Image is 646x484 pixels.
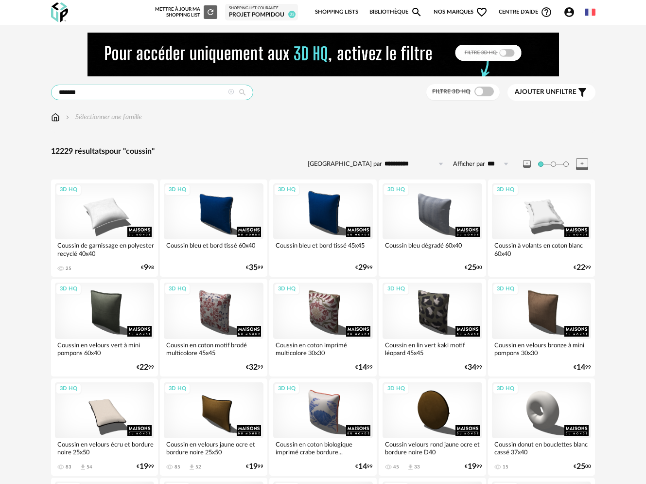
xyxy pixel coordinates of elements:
a: 3D HQ Coussin en velours vert à mini pompons 60x40 €2299 [51,279,158,376]
div: € 99 [465,364,482,371]
img: OXP [51,2,68,22]
div: Coussin en coton imprimé multicolore 30x30 [273,339,373,359]
a: 3D HQ Coussin de garnissage en polyester recyclé 40x40 25 €998 [51,179,158,277]
div: 33 [414,464,420,470]
div: Coussin bleu dégradé 60x40 [383,239,482,259]
span: Download icon [188,464,195,471]
a: 3D HQ Coussin bleu et bord tissé 60x40 €3599 [160,179,267,277]
div: Coussin en velours jaune ocre et bordure noire 25x50 [164,438,263,458]
span: Account Circle icon [563,6,579,18]
span: Filtre 3D HQ [432,89,471,94]
label: Afficher par [453,160,485,168]
div: Coussin en velours bronze à mini pompons 30x30 [492,339,592,359]
div: 3D HQ [164,283,191,295]
div: Coussin de garnissage en polyester recyclé 40x40 [55,239,155,259]
div: 83 [66,464,71,470]
span: 25 [468,265,476,271]
span: Refresh icon [206,10,215,15]
div: 3D HQ [55,283,82,295]
span: Download icon [407,464,414,471]
span: Nos marques [434,2,488,22]
a: 3D HQ Coussin bleu et bord tissé 45x45 €2999 [269,179,377,277]
span: 22 [576,265,585,271]
div: 3D HQ [383,383,409,395]
span: 35 [249,265,258,271]
a: Shopping List courante Projet Pompidou 33 [229,6,294,18]
label: [GEOGRAPHIC_DATA] par [308,160,382,168]
span: 14 [358,364,367,371]
div: € 98 [141,265,154,271]
a: Shopping Lists [315,2,358,22]
div: € 99 [355,265,373,271]
div: € 99 [355,464,373,470]
span: Download icon [79,464,87,471]
div: € 99 [137,464,154,470]
span: Magnify icon [411,6,422,18]
div: Mettre à jour ma Shopping List [155,5,217,19]
span: Filter icon [576,87,588,98]
div: 3D HQ [274,184,300,196]
a: 3D HQ Coussin bleu dégradé 60x40 €2500 [379,179,486,277]
div: € 99 [246,464,263,470]
div: 3D HQ [274,383,300,395]
span: 19 [249,464,258,470]
a: 3D HQ Coussin en coton biologique imprimé crabe bordure... €1499 [269,378,377,476]
div: 3D HQ [55,184,82,196]
a: 3D HQ Coussin en velours écru et bordure noire 25x50 83 Download icon 54 €1999 [51,378,158,476]
span: Heart Outline icon [476,6,488,18]
span: 25 [576,464,585,470]
div: € 99 [465,464,482,470]
div: Coussin en lin vert kaki motif léopard 45x45 [383,339,482,359]
span: 33 [288,11,296,18]
div: Coussin donut en bouclettes blanc cassé 37x40 [492,438,592,458]
div: Coussin en velours écru et bordure noire 25x50 [55,438,155,458]
div: 54 [87,464,92,470]
span: 9 [144,265,148,271]
span: Account Circle icon [563,6,575,18]
div: € 99 [246,364,263,371]
div: € 99 [137,364,154,371]
div: € 99 [246,265,263,271]
span: 14 [358,464,367,470]
img: NEW%20NEW%20HQ%20NEW_V1.gif [87,33,559,76]
span: Centre d'aideHelp Circle Outline icon [499,6,553,18]
div: 52 [195,464,201,470]
div: 3D HQ [274,283,300,295]
div: 25 [66,266,71,271]
div: Shopping List courante [229,6,294,11]
span: 19 [468,464,476,470]
div: Coussin velours rond jaune ocre et bordure noire D40 [383,438,482,458]
div: 3D HQ [383,283,409,295]
a: 3D HQ Coussin en coton imprimé multicolore 30x30 €1499 [269,279,377,376]
a: 3D HQ Coussin velours rond jaune ocre et bordure noire D40 45 Download icon 33 €1999 [379,378,486,476]
img: svg+xml;base64,PHN2ZyB3aWR0aD0iMTYiIGhlaWdodD0iMTciIHZpZXdCb3g9IjAgMCAxNiAxNyIgZmlsbD0ibm9uZSIgeG... [51,112,60,122]
div: 15 [503,464,508,470]
div: Coussin en velours vert à mini pompons 60x40 [55,339,155,359]
div: Coussin en coton biologique imprimé crabe bordure... [273,438,373,458]
div: € 99 [355,364,373,371]
span: 32 [249,364,258,371]
div: € 00 [465,265,482,271]
div: € 99 [574,265,591,271]
div: 3D HQ [55,383,82,395]
button: Ajouter unfiltre Filter icon [507,84,595,101]
a: BibliothèqueMagnify icon [369,2,423,22]
div: € 99 [574,364,591,371]
div: Coussin en coton motif brodé multicolore 45x45 [164,339,263,359]
a: 3D HQ Coussin en velours bronze à mini pompons 30x30 €1499 [488,279,595,376]
a: 3D HQ Coussin en coton motif brodé multicolore 45x45 €3299 [160,279,267,376]
span: pour "coussin" [105,147,155,155]
span: 14 [576,364,585,371]
div: Coussin à volants en coton blanc 60x40 [492,239,592,259]
div: Coussin bleu et bord tissé 60x40 [164,239,263,259]
div: 12229 résultats [51,146,595,157]
img: fr [585,7,595,18]
div: Sélectionner une famille [64,112,142,122]
span: 29 [358,265,367,271]
a: 3D HQ Coussin à volants en coton blanc 60x40 €2299 [488,179,595,277]
div: 3D HQ [164,383,191,395]
div: 3D HQ [492,184,519,196]
div: 3D HQ [492,383,519,395]
a: 3D HQ Coussin en velours jaune ocre et bordure noire 25x50 85 Download icon 52 €1999 [160,378,267,476]
a: 3D HQ Coussin en lin vert kaki motif léopard 45x45 €3499 [379,279,486,376]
